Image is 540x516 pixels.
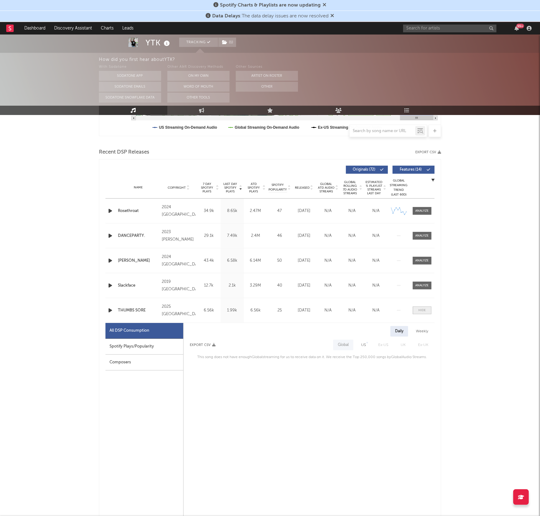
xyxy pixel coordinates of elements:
a: DANCEPARTY. [118,233,159,239]
button: Sodatone Emails [99,82,161,92]
div: 47 [269,208,291,214]
button: Other Tools [167,93,230,103]
div: 2024 [GEOGRAPHIC_DATA] [162,253,196,268]
div: 2023 [PERSON_NAME] [162,228,196,243]
div: 12.7k [199,283,219,289]
div: 43.4k [199,258,219,264]
div: [DATE] [294,258,314,264]
div: [DATE] [294,283,314,289]
span: Recent DSP Releases [99,149,149,156]
div: 7.49k [222,233,242,239]
button: On My Own [167,71,230,81]
a: Slackface [118,283,159,289]
a: Leads [118,22,138,35]
div: 99 + [516,24,524,28]
div: Composers [105,355,183,371]
div: 29.1k [199,233,219,239]
div: 6.58k [222,258,242,264]
div: Spotify Plays/Popularity [105,339,183,355]
div: Daily [390,326,408,337]
div: N/A [318,283,338,289]
button: Artist on Roster [236,71,298,81]
div: Other A&R Discovery Methods [167,63,230,71]
div: 6.14M [245,258,266,264]
span: Global Rolling 7D Audio Streams [342,180,359,195]
div: With Sodatone [99,63,161,71]
div: Name [118,185,159,190]
button: (1) [218,38,236,47]
div: Weekly [411,326,433,337]
span: Dismiss [323,3,327,8]
div: [DATE] [294,307,314,314]
div: N/A [318,233,338,239]
span: Released [295,186,310,190]
div: 2.47M [245,208,266,214]
div: Other Sources [236,63,298,71]
div: US [361,341,366,349]
div: N/A [342,208,362,214]
span: ( 1 ) [218,38,236,47]
div: All DSP Consumption [105,323,183,339]
div: All DSP Consumption [109,327,149,334]
div: [DATE] [294,208,314,214]
div: 3.29M [245,283,266,289]
div: N/A [342,283,362,289]
button: Word Of Mouth [167,82,230,92]
div: Global Streaming Trend (Last 60D) [389,178,408,197]
div: N/A [318,307,338,314]
span: Data Delays [212,14,240,19]
div: 8.65k [222,208,242,214]
div: 2025 [GEOGRAPHIC_DATA] [162,303,196,318]
button: Export CSV [190,343,216,347]
div: N/A [365,233,386,239]
a: [PERSON_NAME] [118,258,159,264]
span: Estimated % Playlist Streams Last Day [365,180,383,195]
div: 2024 [GEOGRAPHIC_DATA] [162,204,196,219]
div: N/A [318,208,338,214]
div: 2019 [GEOGRAPHIC_DATA] [162,278,196,293]
div: 6.56k [199,307,219,314]
div: N/A [365,307,386,314]
div: 25 [269,307,291,314]
span: Spotify Popularity [269,183,287,192]
div: 2.1k [222,283,242,289]
span: 7 Day Spotify Plays [199,182,215,193]
button: Tracking [179,38,218,47]
span: Copyright [168,186,186,190]
div: N/A [342,307,362,314]
button: Other [236,82,298,92]
button: Sodatone App [99,71,161,81]
button: Export CSV [415,150,441,154]
span: Features ( 14 ) [397,168,425,172]
span: Dismiss [331,14,334,19]
a: THUMBS SORE [118,307,159,314]
div: 46 [269,233,291,239]
span: Spotify Charts & Playlists are now updating [220,3,321,8]
div: [DATE] [294,233,314,239]
div: 6.56k [245,307,266,314]
span: : The data delay issues are now resolved [212,14,329,19]
div: N/A [365,208,386,214]
div: 1.99k [222,307,242,314]
button: Originals(72) [346,166,388,174]
div: N/A [318,258,338,264]
span: Global ATD Audio Streams [318,182,335,193]
a: Charts [96,22,118,35]
div: N/A [342,258,362,264]
div: How did you first hear about YTK ? [99,56,540,63]
span: ATD Spotify Plays [245,182,262,193]
a: Dashboard [20,22,50,35]
button: 99+ [514,26,519,31]
div: 34.9k [199,208,219,214]
input: Search for artists [403,25,496,32]
button: Features(14) [393,166,435,174]
div: 40 [269,283,291,289]
span: Last Day Spotify Plays [222,182,239,193]
a: Discovery Assistant [50,22,96,35]
div: N/A [342,233,362,239]
div: 2.4M [245,233,266,239]
div: N/A [365,258,386,264]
